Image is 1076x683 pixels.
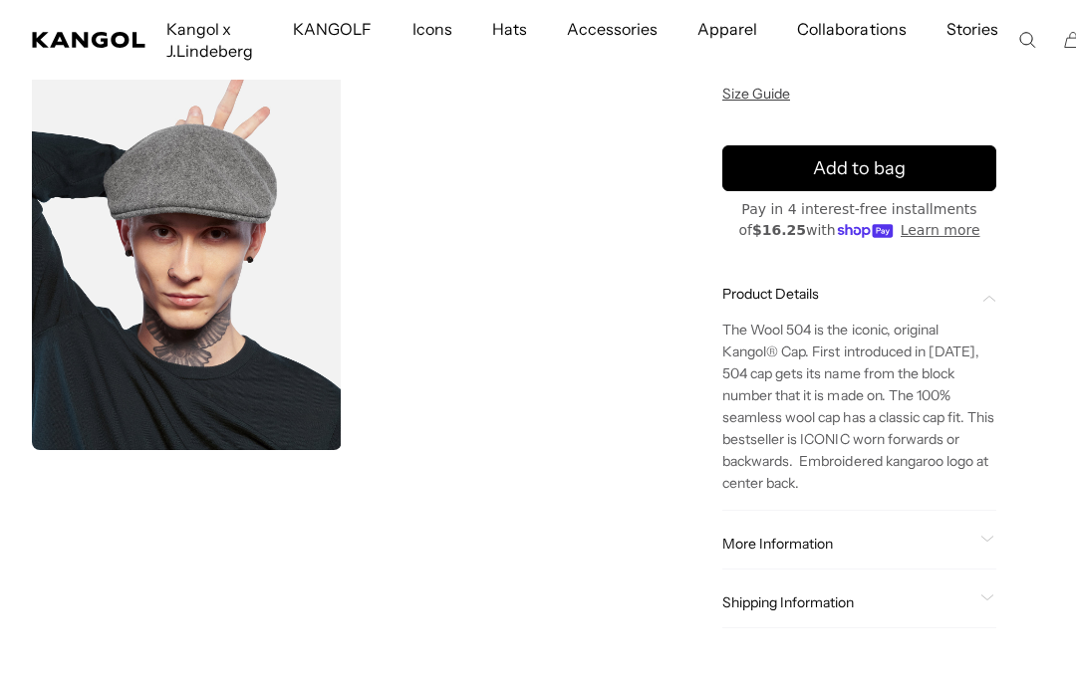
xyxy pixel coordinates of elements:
span: Product Details [722,285,972,303]
span: Add to bag [813,155,906,182]
summary: Search here [1018,31,1036,49]
a: Kangol [32,32,146,48]
span: More Information [722,535,972,553]
span: Shipping Information [722,593,972,611]
span: The Wool 504 is the iconic, original Kangol® Cap. First introduced in [DATE], 504 cap gets its na... [722,321,994,492]
img: flannel [32,64,342,450]
button: Add to bag [722,145,996,191]
span: Size Guide [722,85,790,103]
